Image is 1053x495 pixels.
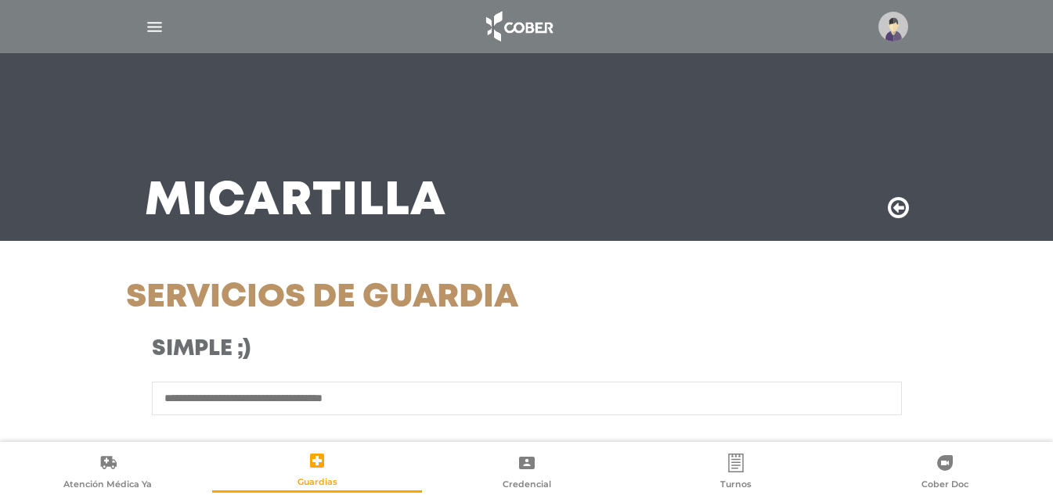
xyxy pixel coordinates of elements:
img: Cober_menu-lines-white.svg [145,17,164,37]
span: Guardias [298,476,337,490]
a: Atención Médica Ya [3,453,212,493]
img: profile-placeholder.svg [878,12,908,41]
span: Atención Médica Ya [63,479,152,493]
h1: Servicios de Guardia [126,278,653,317]
a: Cober Doc [841,453,1050,493]
span: Credencial [503,479,551,493]
h3: Mi Cartilla [145,181,446,222]
span: Cober Doc [921,479,968,493]
img: logo_cober_home-white.png [478,8,560,45]
a: Guardias [212,450,421,493]
span: Turnos [720,479,752,493]
h3: Simple ;) [152,336,627,363]
a: Turnos [631,453,840,493]
a: Credencial [422,453,631,493]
